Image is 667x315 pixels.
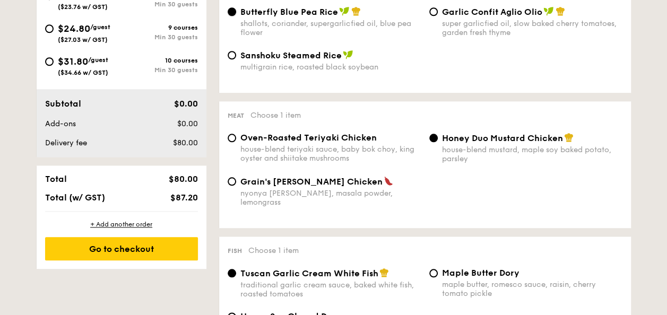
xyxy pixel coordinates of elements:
div: 9 courses [122,24,198,31]
span: Honey Duo Mustard Chicken [442,133,563,143]
input: Grain's [PERSON_NAME] Chickennyonya [PERSON_NAME], masala powder, lemongrass [228,177,236,186]
img: icon-chef-hat.a58ddaea.svg [379,268,389,277]
div: super garlicfied oil, slow baked cherry tomatoes, garden fresh thyme [442,19,622,37]
span: Add-ons [45,119,76,128]
img: icon-vegan.f8ff3823.svg [339,6,350,16]
input: Maple Butter Dorymaple butter, romesco sauce, raisin, cherry tomato pickle [429,269,438,277]
span: Maple Butter Dory [442,268,519,278]
input: $24.80/guest($27.03 w/ GST)9 coursesMin 30 guests [45,24,54,33]
div: Go to checkout [45,237,198,260]
img: icon-chef-hat.a58ddaea.svg [556,6,565,16]
div: traditional garlic cream sauce, baked white fish, roasted tomatoes [240,281,421,299]
input: Tuscan Garlic Cream White Fishtraditional garlic cream sauce, baked white fish, roasted tomatoes [228,269,236,277]
div: Min 30 guests [122,1,198,8]
span: Choose 1 item [250,111,301,120]
div: maple butter, romesco sauce, raisin, cherry tomato pickle [442,280,622,298]
span: Fish [228,247,242,255]
div: 10 courses [122,57,198,64]
span: Oven-Roasted Teriyaki Chicken [240,133,377,143]
input: $31.80/guest($34.66 w/ GST)10 coursesMin 30 guests [45,57,54,66]
span: Choose 1 item [248,246,299,255]
div: Min 30 guests [122,66,198,74]
span: $87.20 [170,192,197,203]
span: $80.00 [168,174,197,184]
span: Subtotal [45,99,81,109]
div: house-blend teriyaki sauce, baby bok choy, king oyster and shiitake mushrooms [240,145,421,163]
input: Honey Duo Mustard Chickenhouse-blend mustard, maple soy baked potato, parsley [429,134,438,142]
div: shallots, coriander, supergarlicfied oil, blue pea flower [240,19,421,37]
span: ($27.03 w/ GST) [58,36,108,43]
div: house-blend mustard, maple soy baked potato, parsley [442,145,622,163]
div: Min 30 guests [122,33,198,41]
span: Delivery fee [45,138,87,147]
span: Grain's [PERSON_NAME] Chicken [240,177,383,187]
div: multigrain rice, roasted black soybean [240,63,421,72]
img: icon-spicy.37a8142b.svg [384,176,393,186]
img: icon-vegan.f8ff3823.svg [343,50,353,59]
span: ($34.66 w/ GST) [58,69,108,76]
input: Butterfly Blue Pea Riceshallots, coriander, supergarlicfied oil, blue pea flower [228,7,236,16]
div: nyonya [PERSON_NAME], masala powder, lemongrass [240,189,421,207]
span: $80.00 [172,138,197,147]
span: $0.00 [174,99,197,109]
span: Butterfly Blue Pea Rice [240,7,338,17]
span: $24.80 [58,23,90,34]
input: Sanshoku Steamed Ricemultigrain rice, roasted black soybean [228,51,236,59]
span: Sanshoku Steamed Rice [240,50,342,60]
input: Garlic Confit Aglio Oliosuper garlicfied oil, slow baked cherry tomatoes, garden fresh thyme [429,7,438,16]
input: Oven-Roasted Teriyaki Chickenhouse-blend teriyaki sauce, baby bok choy, king oyster and shiitake ... [228,134,236,142]
img: icon-chef-hat.a58ddaea.svg [564,133,574,142]
span: ($23.76 w/ GST) [58,3,108,11]
img: icon-vegan.f8ff3823.svg [543,6,554,16]
span: Meat [228,112,244,119]
span: Total (w/ GST) [45,192,105,203]
span: Garlic Confit Aglio Olio [442,7,542,17]
span: Total [45,174,67,184]
div: + Add another order [45,220,198,229]
span: /guest [90,23,110,31]
img: icon-chef-hat.a58ddaea.svg [351,6,361,16]
span: Tuscan Garlic Cream White Fish [240,268,378,278]
span: $31.80 [58,56,88,67]
span: /guest [88,56,108,64]
span: $0.00 [177,119,197,128]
